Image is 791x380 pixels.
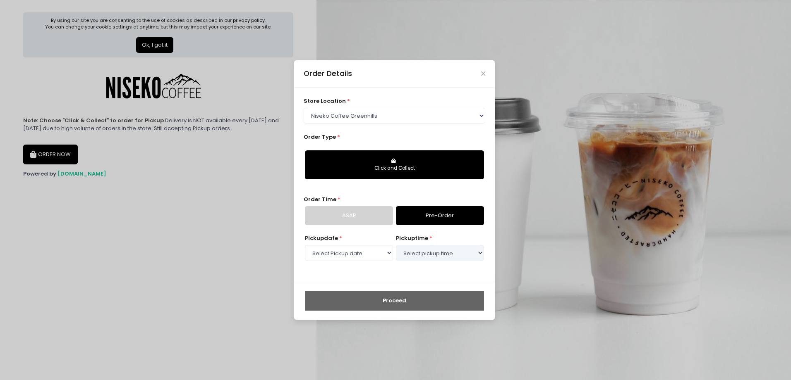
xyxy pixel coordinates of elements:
span: store location [304,97,346,105]
span: Order Time [304,195,336,203]
a: Pre-Order [396,206,484,225]
a: ASAP [305,206,393,225]
button: Proceed [305,291,484,311]
button: Close [481,71,485,76]
span: Pickup date [305,234,338,242]
span: pickup time [396,234,428,242]
div: Order Details [304,68,352,79]
span: Order Type [304,133,336,141]
div: Click and Collect [311,165,478,172]
button: Click and Collect [305,150,484,179]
